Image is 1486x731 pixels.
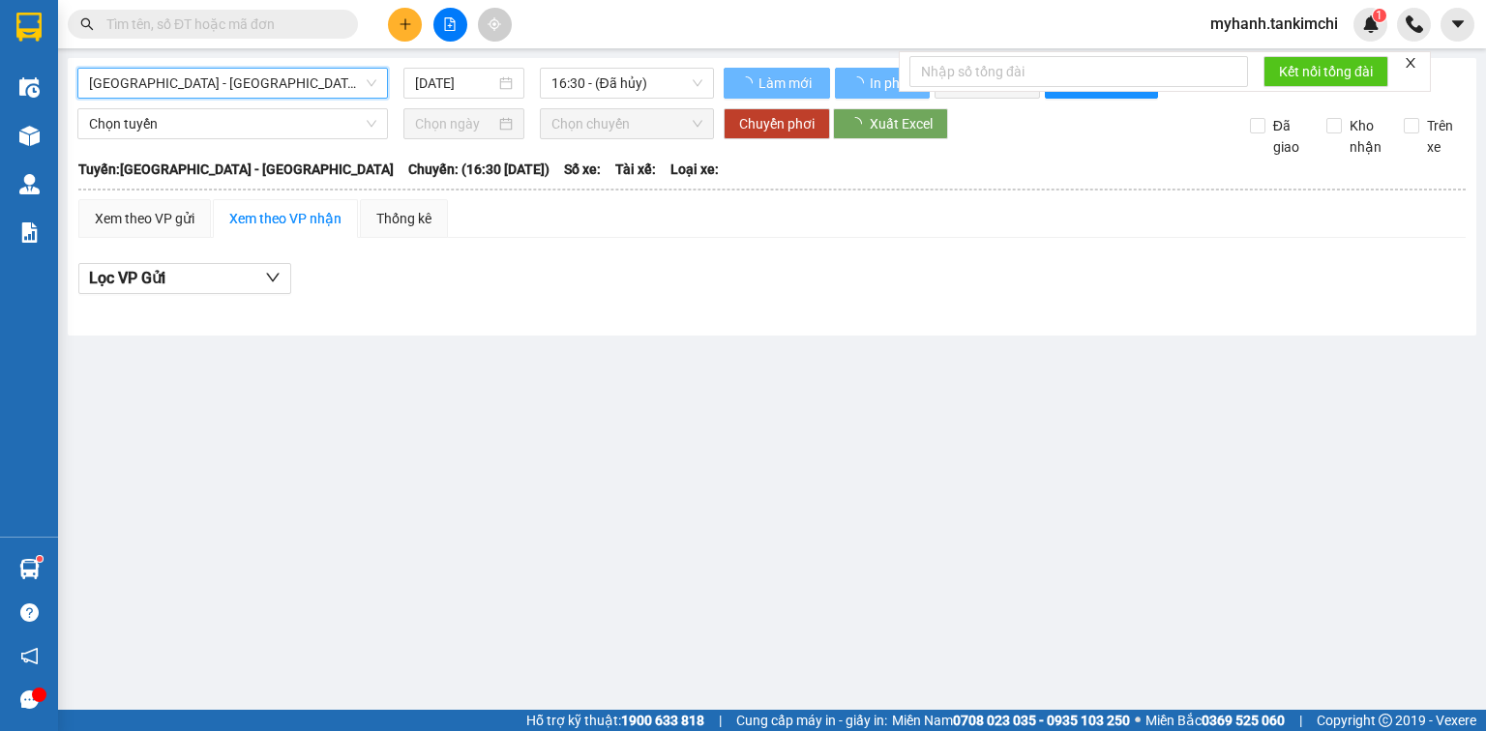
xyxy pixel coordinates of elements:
[833,108,948,139] button: Xuất Excel
[870,73,914,94] span: In phơi
[19,559,40,579] img: warehouse-icon
[80,17,94,31] span: search
[478,8,512,42] button: aim
[1299,710,1302,731] span: |
[564,159,601,180] span: Số xe:
[1145,710,1285,731] span: Miền Bắc
[615,159,656,180] span: Tài xế:
[443,17,457,31] span: file-add
[1342,115,1389,158] span: Kho nhận
[1373,9,1386,22] sup: 1
[1419,115,1467,158] span: Trên xe
[724,68,830,99] button: Làm mới
[19,222,40,243] img: solution-icon
[526,710,704,731] span: Hỗ trợ kỹ thuật:
[739,76,756,90] span: loading
[551,109,703,138] span: Chọn chuyến
[1406,15,1423,33] img: phone-icon
[89,109,376,138] span: Chọn tuyến
[89,266,165,290] span: Lọc VP Gửi
[835,68,930,99] button: In phơi
[850,76,867,90] span: loading
[1279,61,1373,82] span: Kết nối tổng đài
[724,108,830,139] button: Chuyển phơi
[388,8,422,42] button: plus
[265,270,281,285] span: down
[16,13,42,42] img: logo-vxr
[415,73,494,94] input: 15/09/2025
[376,208,431,229] div: Thống kê
[909,56,1248,87] input: Nhập số tổng đài
[1265,115,1313,158] span: Đã giao
[1379,714,1392,727] span: copyright
[488,17,501,31] span: aim
[78,161,394,177] b: Tuyến: [GEOGRAPHIC_DATA] - [GEOGRAPHIC_DATA]
[95,208,194,229] div: Xem theo VP gửi
[1135,716,1141,724] span: ⚪️
[89,69,376,98] span: Đà Nẵng - Đà Lạt
[19,174,40,194] img: warehouse-icon
[20,603,39,622] span: question-circle
[1202,713,1285,728] strong: 0369 525 060
[37,556,43,562] sup: 1
[20,647,39,665] span: notification
[1263,56,1388,87] button: Kết nối tổng đài
[736,710,887,731] span: Cung cấp máy in - giấy in:
[892,710,1130,731] span: Miền Nam
[415,113,494,134] input: Chọn ngày
[758,73,815,94] span: Làm mới
[1404,56,1417,70] span: close
[670,159,719,180] span: Loại xe:
[19,77,40,98] img: warehouse-icon
[1376,9,1382,22] span: 1
[408,159,550,180] span: Chuyến: (16:30 [DATE])
[20,690,39,709] span: message
[621,713,704,728] strong: 1900 633 818
[719,710,722,731] span: |
[551,69,703,98] span: 16:30 - (Đã hủy)
[229,208,342,229] div: Xem theo VP nhận
[433,8,467,42] button: file-add
[1362,15,1380,33] img: icon-new-feature
[19,126,40,146] img: warehouse-icon
[953,713,1130,728] strong: 0708 023 035 - 0935 103 250
[399,17,412,31] span: plus
[1195,12,1353,36] span: myhanh.tankimchi
[106,14,335,35] input: Tìm tên, số ĐT hoặc mã đơn
[78,263,291,294] button: Lọc VP Gửi
[1449,15,1467,33] span: caret-down
[1441,8,1474,42] button: caret-down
